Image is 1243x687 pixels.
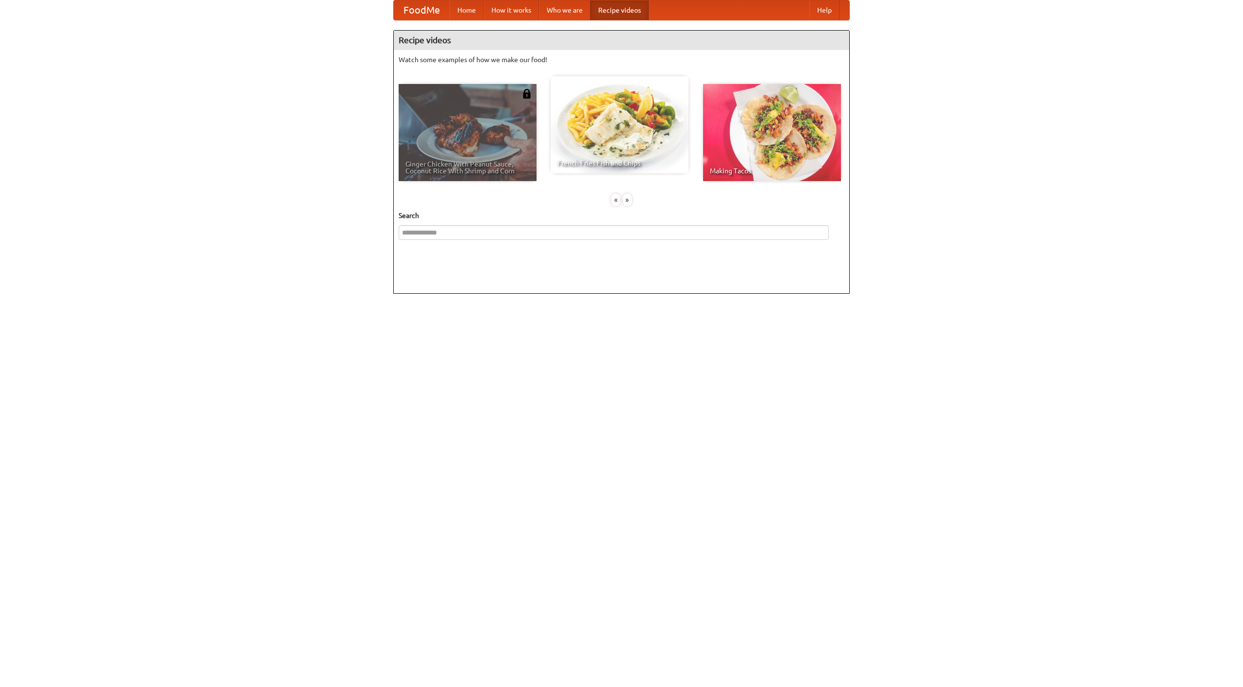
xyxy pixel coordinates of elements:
div: » [623,194,632,206]
a: Who we are [539,0,590,20]
img: 483408.png [522,89,532,99]
a: FoodMe [394,0,450,20]
a: How it works [484,0,539,20]
h4: Recipe videos [394,31,849,50]
a: Recipe videos [590,0,649,20]
a: Home [450,0,484,20]
span: French Fries Fish and Chips [557,160,682,167]
a: Help [809,0,840,20]
h5: Search [399,211,844,220]
span: Making Tacos [710,168,834,174]
a: French Fries Fish and Chips [551,76,689,173]
div: « [611,194,620,206]
p: Watch some examples of how we make our food! [399,55,844,65]
a: Making Tacos [703,84,841,181]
